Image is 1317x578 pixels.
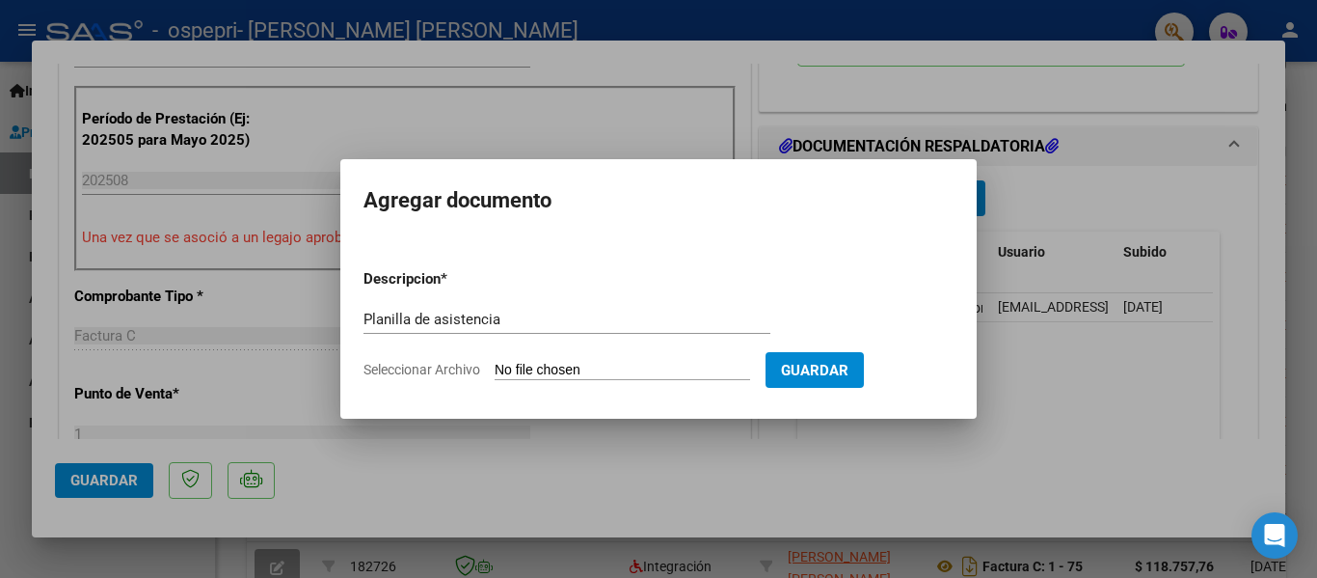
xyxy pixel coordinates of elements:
span: Seleccionar Archivo [363,362,480,377]
span: Guardar [781,362,848,379]
p: Descripcion [363,268,541,290]
button: Guardar [766,352,864,388]
div: Open Intercom Messenger [1251,512,1298,559]
h2: Agregar documento [363,182,954,219]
